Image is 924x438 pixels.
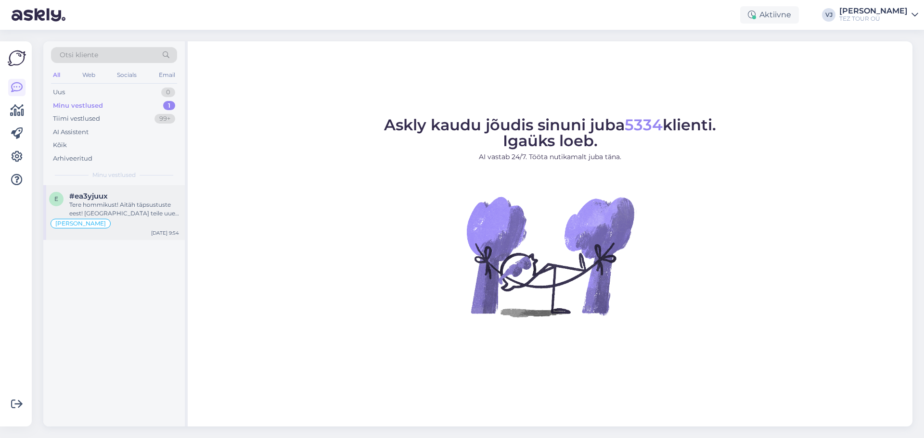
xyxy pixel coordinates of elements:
[69,192,108,200] span: #ea3yjuux
[839,7,918,23] a: [PERSON_NAME]TEZ TOUR OÜ
[53,101,103,111] div: Minu vestlused
[60,50,98,60] span: Otsi kliente
[69,200,179,218] div: Tere hommikust! Aitäh täpsustuste eest! [GEOGRAPHIC_DATA] teile uue hotelli valiku, mis on väikse...
[151,229,179,237] div: [DATE] 9:54
[53,140,67,150] div: Kõik
[55,221,106,226] span: [PERSON_NAME]
[53,114,100,124] div: Tiimi vestlused
[51,69,62,81] div: All
[625,115,663,134] span: 5334
[384,115,716,150] span: Askly kaudu jõudis sinuni juba klienti. Igaüks loeb.
[839,15,908,23] div: TEZ TOUR OÜ
[839,7,908,15] div: [PERSON_NAME]
[157,69,177,81] div: Email
[161,88,175,97] div: 0
[115,69,139,81] div: Socials
[154,114,175,124] div: 99+
[54,195,58,202] span: e
[53,88,65,97] div: Uus
[740,6,799,24] div: Aktiivne
[8,49,26,67] img: Askly Logo
[80,69,97,81] div: Web
[163,101,175,111] div: 1
[92,171,136,179] span: Minu vestlused
[463,170,637,343] img: No Chat active
[384,152,716,162] p: AI vastab 24/7. Tööta nutikamalt juba täna.
[822,8,835,22] div: VJ
[53,154,92,163] div: Arhiveeritud
[53,127,89,137] div: AI Assistent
